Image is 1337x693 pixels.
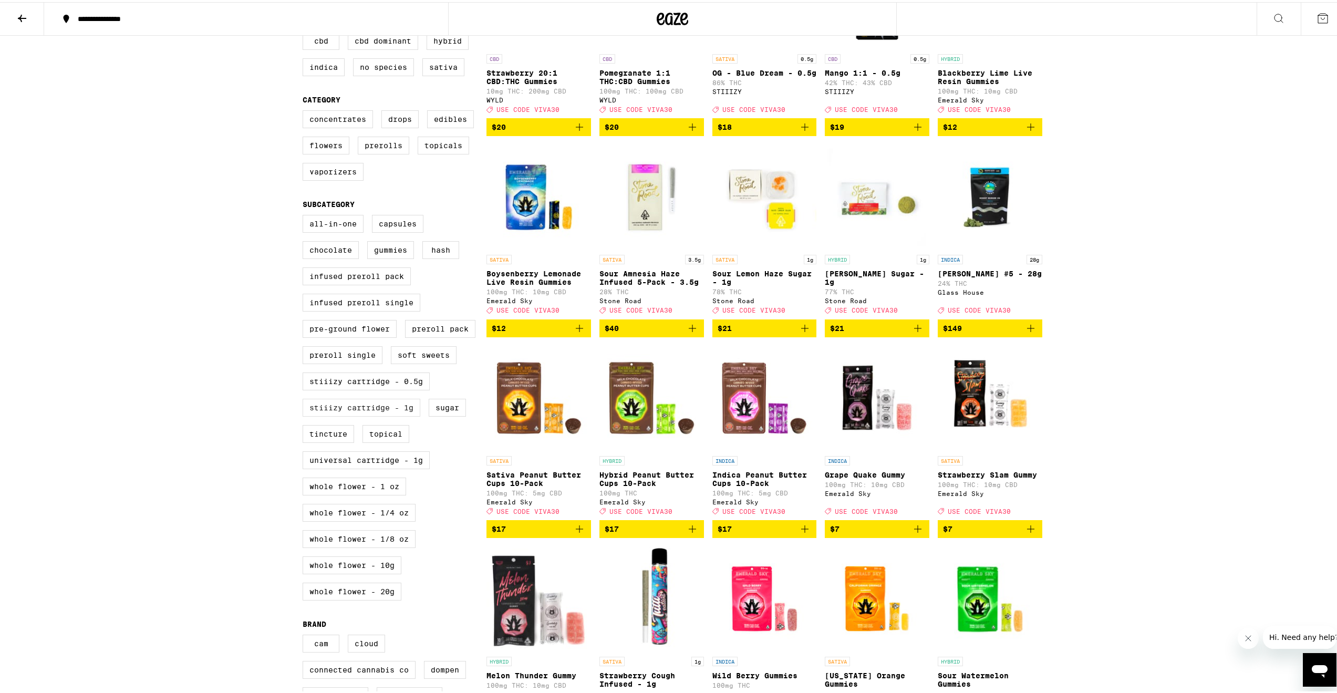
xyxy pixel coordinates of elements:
label: Gummies [367,239,414,257]
img: Stone Road - Oreo Biscotti Sugar - 1g [825,142,929,247]
label: Preroll Pack [405,318,475,336]
p: Sour Amnesia Haze Infused 5-Pack - 3.5g [599,267,704,284]
p: CBD [486,52,502,61]
p: HYBRID [938,655,963,664]
button: Add to bag [599,518,704,536]
label: Infused Preroll Single [303,292,420,309]
p: CBD [825,52,841,61]
label: Whole Flower - 1/4 oz [303,502,416,520]
img: Stone Road - Sour Amnesia Haze Infused 5-Pack - 3.5g [599,142,704,247]
p: 28% THC [599,286,704,293]
span: USE CODE VIVA30 [496,506,559,513]
span: $20 [492,121,506,129]
p: 42% THC: 43% CBD [825,77,929,84]
p: Hybrid Peanut Butter Cups 10-Pack [599,469,704,485]
p: 100mg THC: 10mg CBD [825,479,929,486]
label: Whole Flower - 1 oz [303,475,406,493]
img: Glass House - Donny Burger #5 - 28g [938,142,1042,247]
div: WYLD [486,95,591,101]
button: Add to bag [825,116,929,134]
img: Emerald Sky - California Orange Gummies [825,544,929,649]
div: Stone Road [825,295,929,302]
p: Melon Thunder Gummy [486,669,591,678]
label: Topical [362,423,409,441]
p: 100mg THC: 5mg CBD [486,488,591,494]
a: Open page for Sativa Peanut Butter Cups 10-Pack from Emerald Sky [486,344,591,518]
p: [PERSON_NAME] #5 - 28g [938,267,1042,276]
p: 86% THC [712,77,817,84]
span: $18 [718,121,732,129]
a: Open page for Strawberry Slam Gummy from Emerald Sky [938,344,1042,518]
p: Sour Watermelon Gummies [938,669,1042,686]
p: Sativa Peanut Butter Cups 10-Pack [486,469,591,485]
p: INDICA [825,454,850,463]
a: Open page for Hybrid Peanut Butter Cups 10-Pack from Emerald Sky [599,344,704,518]
legend: Subcategory [303,198,355,206]
p: 0.5g [910,52,929,61]
p: [US_STATE] Orange Gummies [825,669,929,686]
img: Tutti - Strawberry Cough Infused - 1g [599,544,704,649]
label: Tincture [303,423,354,441]
p: Mango 1:1 - 0.5g [825,67,929,75]
button: Add to bag [938,518,1042,536]
span: USE CODE VIVA30 [835,305,898,312]
img: Emerald Sky - Strawberry Slam Gummy [938,344,1042,449]
button: Add to bag [712,116,817,134]
img: Emerald Sky - Sativa Peanut Butter Cups 10-Pack [486,344,591,449]
div: Emerald Sky [712,497,817,503]
p: 1g [691,655,704,664]
label: Infused Preroll Pack [303,265,411,283]
a: Open page for Sour Amnesia Haze Infused 5-Pack - 3.5g from Stone Road [599,142,704,317]
p: 100mg THC: 100mg CBD [599,86,704,92]
p: HYBRID [938,52,963,61]
p: 100mg THC: 10mg CBD [938,86,1042,92]
span: USE CODE VIVA30 [948,305,1011,312]
span: USE CODE VIVA30 [835,506,898,513]
p: 77% THC [825,286,929,293]
p: SATIVA [712,52,738,61]
span: USE CODE VIVA30 [722,506,785,513]
div: Emerald Sky [938,488,1042,495]
span: $40 [605,322,619,330]
p: Strawberry Slam Gummy [938,469,1042,477]
p: Strawberry 20:1 CBD:THC Gummies [486,67,591,84]
label: Vaporizers [303,161,364,179]
p: Boysenberry Lemonade Live Resin Gummies [486,267,591,284]
a: Open page for Donny Burger #5 - 28g from Glass House [938,142,1042,317]
label: STIIIZY Cartridge - 0.5g [303,370,430,388]
span: $7 [943,523,952,531]
span: USE CODE VIVA30 [496,305,559,312]
span: USE CODE VIVA30 [948,506,1011,513]
label: Topicals [418,135,469,152]
label: Soft Sweets [391,344,457,362]
label: STIIIZY Cartridge - 1g [303,397,420,415]
div: Stone Road [599,295,704,302]
span: $7 [830,523,839,531]
button: Add to bag [486,116,591,134]
p: Blackberry Lime Live Resin Gummies [938,67,1042,84]
span: $19 [830,121,844,129]
div: Stone Road [712,295,817,302]
img: Stone Road - Sour Lemon Haze Sugar - 1g [712,142,817,247]
span: USE CODE VIVA30 [948,104,1011,111]
p: 24% THC [938,278,1042,285]
label: CAM [303,633,339,650]
button: Add to bag [486,317,591,335]
p: INDICA [712,655,738,664]
label: Indica [303,56,345,74]
label: Hybrid [427,30,469,48]
span: $12 [492,322,506,330]
label: Sativa [422,56,464,74]
div: STIIIZY [825,86,929,93]
p: 10mg THC: 200mg CBD [486,86,591,92]
p: INDICA [712,454,738,463]
label: Drops [381,108,419,126]
label: Chocolate [303,239,359,257]
label: Whole Flower - 1/8 oz [303,528,416,546]
p: 100mg THC: 10mg CBD [486,286,591,293]
iframe: Message from company [1263,624,1336,647]
img: Emerald Sky - Grape Quake Gummy [825,344,929,449]
p: 1g [917,253,929,262]
p: 100mg THC: 10mg CBD [938,479,1042,486]
button: Add to bag [938,317,1042,335]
